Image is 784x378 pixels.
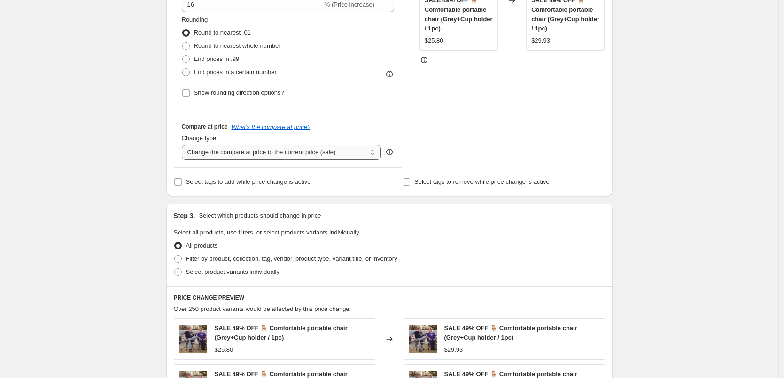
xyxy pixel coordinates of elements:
[531,36,550,45] div: $29.93
[179,325,207,353] img: 629cca95412274754bc60fa35ea4f8d3_a3a40755-9fca-4003-a709-477906cc5a5e_80x.webp
[425,36,443,45] div: $25.80
[182,16,208,23] span: Rounding
[409,325,437,353] img: 629cca95412274754bc60fa35ea4f8d3_a3a40755-9fca-4003-a709-477906cc5a5e_80x.webp
[186,268,279,275] span: Select product variants individually
[186,178,311,185] span: Select tags to add while price change is active
[174,211,195,220] h2: Step 3.
[194,55,240,62] span: End prices in .99
[325,1,374,8] span: % (Price increase)
[186,255,397,262] span: Filter by product, collection, tag, vendor, product type, variant title, or inventory
[194,68,277,76] span: End prices in a certain number
[174,294,605,302] h6: PRICE CHANGE PREVIEW
[194,42,281,49] span: Round to nearest whole number
[444,325,577,341] span: SALE 49% OFF 🪑 Comfortable portable chair (Grey+Cup holder / 1pc)
[194,89,284,96] span: Show rounding direction options?
[215,345,233,355] div: $25.80
[186,242,218,249] span: All products
[232,123,311,130] button: What's the compare at price?
[414,178,550,185] span: Select tags to remove while price change is active
[182,123,228,130] h3: Compare at price
[194,29,251,36] span: Round to nearest .01
[182,135,217,142] span: Change type
[199,211,321,220] p: Select which products should change in price
[174,229,359,236] span: Select all products, use filters, or select products variants individually
[215,325,348,341] span: SALE 49% OFF 🪑 Comfortable portable chair (Grey+Cup holder / 1pc)
[385,147,394,157] div: help
[174,305,351,312] span: Over 250 product variants would be affected by this price change:
[444,345,463,355] div: $29.93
